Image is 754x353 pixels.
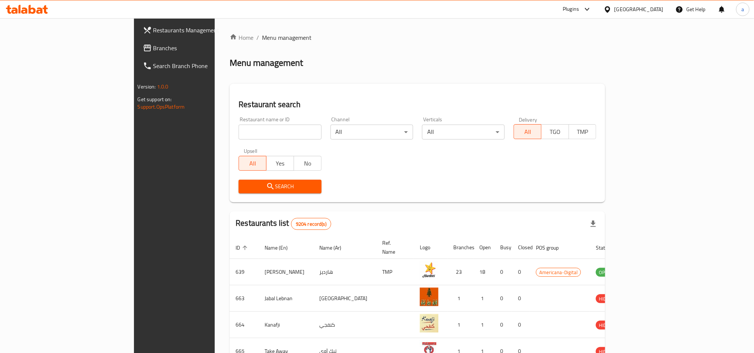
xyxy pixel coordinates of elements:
[420,288,438,306] img: Jabal Lebnan
[137,57,260,75] a: Search Branch Phone
[269,158,291,169] span: Yes
[569,124,597,139] button: TMP
[291,221,331,228] span: 9204 record(s)
[239,156,266,171] button: All
[473,312,494,338] td: 1
[259,312,313,338] td: Kanafji
[244,148,258,154] label: Upsell
[236,243,250,252] span: ID
[541,124,569,139] button: TGO
[138,94,172,104] span: Get support on:
[153,44,254,52] span: Branches
[266,156,294,171] button: Yes
[473,236,494,259] th: Open
[494,312,512,338] td: 0
[596,243,620,252] span: Status
[138,102,185,112] a: Support.OpsPlatform
[294,156,322,171] button: No
[259,259,313,285] td: [PERSON_NAME]
[584,215,602,233] div: Export file
[236,218,331,230] h2: Restaurants list
[512,259,530,285] td: 0
[519,117,537,122] label: Delivery
[382,238,405,256] span: Ref. Name
[259,285,313,312] td: Jabal Lebnan
[330,125,413,139] div: All
[313,285,376,312] td: [GEOGRAPHIC_DATA]
[239,125,321,139] input: Search for restaurant name or ID..
[572,126,594,137] span: TMP
[319,243,351,252] span: Name (Ar)
[137,21,260,39] a: Restaurants Management
[563,5,579,14] div: Plugins
[422,125,505,139] div: All
[447,312,473,338] td: 1
[230,57,303,69] h2: Menu management
[514,124,541,139] button: All
[137,39,260,57] a: Branches
[420,261,438,280] img: Hardee's
[313,259,376,285] td: هارديز
[512,312,530,338] td: 0
[138,82,156,92] span: Version:
[447,236,473,259] th: Branches
[153,26,254,35] span: Restaurants Management
[447,285,473,312] td: 1
[291,218,331,230] div: Total records count
[544,126,566,137] span: TGO
[494,236,512,259] th: Busy
[414,236,447,259] th: Logo
[517,126,539,137] span: All
[245,182,315,191] span: Search
[265,243,297,252] span: Name (En)
[262,33,311,42] span: Menu management
[313,312,376,338] td: كنفجي
[447,259,473,285] td: 23
[614,5,664,13] div: [GEOGRAPHIC_DATA]
[596,295,618,303] span: HIDDEN
[536,243,568,252] span: POS group
[239,180,321,193] button: Search
[596,321,618,330] span: HIDDEN
[512,285,530,312] td: 0
[473,259,494,285] td: 18
[420,314,438,333] img: Kanafji
[473,285,494,312] td: 1
[230,33,605,42] nav: breadcrumb
[741,5,744,13] span: a
[239,99,596,110] h2: Restaurant search
[376,259,414,285] td: TMP
[536,268,581,277] span: Americana-Digital
[494,285,512,312] td: 0
[596,268,614,277] span: OPEN
[153,61,254,70] span: Search Branch Phone
[494,259,512,285] td: 0
[157,82,169,92] span: 1.0.0
[512,236,530,259] th: Closed
[242,158,263,169] span: All
[297,158,319,169] span: No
